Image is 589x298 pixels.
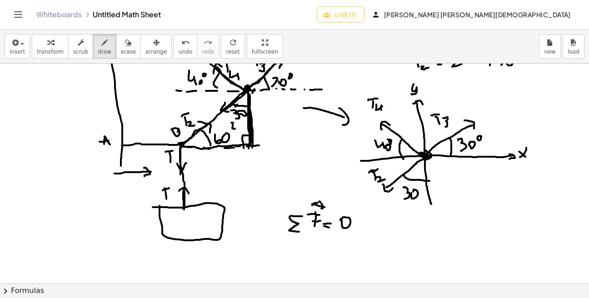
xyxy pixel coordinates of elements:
[568,49,579,55] span: load
[544,49,556,55] span: new
[252,49,278,55] span: fullscreen
[563,34,584,59] button: load
[116,34,141,59] button: erase
[221,34,245,59] button: refreshreset
[5,34,30,59] button: insert
[197,34,219,59] button: redoredo
[68,34,93,59] button: scrub
[204,37,212,48] i: redo
[10,49,25,55] span: insert
[121,49,136,55] span: erase
[374,10,571,19] span: [PERSON_NAME] [PERSON_NAME][DEMOGRAPHIC_DATA]
[93,34,116,59] button: draw
[37,49,64,55] span: transform
[539,34,561,59] button: new
[181,37,190,48] i: undo
[32,34,69,59] button: transform
[140,34,172,59] button: arrange
[229,37,237,48] i: refresh
[73,49,88,55] span: scrub
[247,34,283,59] button: fullscreen
[202,49,214,55] span: redo
[36,10,82,19] a: Whiteboards
[11,7,25,22] button: Toggle navigation
[324,10,357,19] span: Live (1)
[366,6,578,23] button: [PERSON_NAME] [PERSON_NAME][DEMOGRAPHIC_DATA]
[226,49,240,55] span: reset
[174,34,197,59] button: undoundo
[98,49,111,55] span: draw
[145,49,167,55] span: arrange
[179,49,192,55] span: undo
[317,6,364,23] button: Live (1)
